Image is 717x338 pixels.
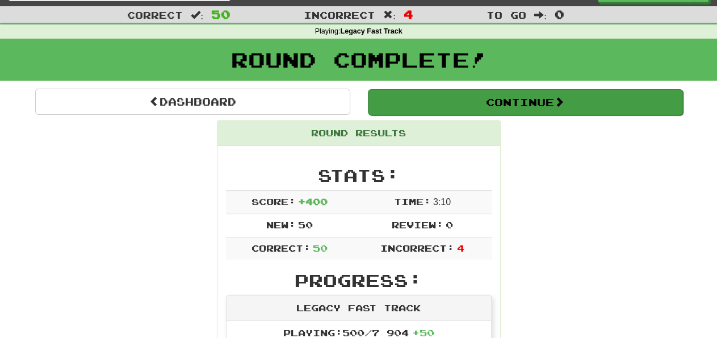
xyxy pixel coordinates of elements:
span: : [191,10,203,20]
span: To go [487,9,526,20]
button: Continue [368,89,683,115]
div: Legacy Fast Track [227,296,491,321]
span: 50 [313,243,328,253]
div: Round Results [217,121,500,146]
span: : [383,10,396,20]
span: 0 [555,7,564,21]
h1: Round Complete! [4,48,713,71]
span: 0 [446,219,453,230]
span: + 400 [298,196,328,207]
span: Correct [127,9,183,20]
strong: Legacy Fast Track [340,27,402,35]
h2: Stats: [226,166,492,185]
span: Review: [391,219,443,230]
span: + 50 [412,327,434,338]
h2: Progress: [226,271,492,290]
span: 50 [298,219,313,230]
span: New: [266,219,295,230]
span: Correct: [251,243,310,253]
span: 3 : 10 [433,197,451,207]
span: 4 [456,243,464,253]
span: 50 [211,7,230,21]
span: Playing: 500 / 7 904 [283,327,434,338]
span: 4 [404,7,413,21]
span: Incorrect: [380,243,454,253]
span: Incorrect [304,9,375,20]
a: Dashboard [35,89,350,115]
span: Score: [251,196,295,207]
span: : [534,10,547,20]
span: Time: [393,196,430,207]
